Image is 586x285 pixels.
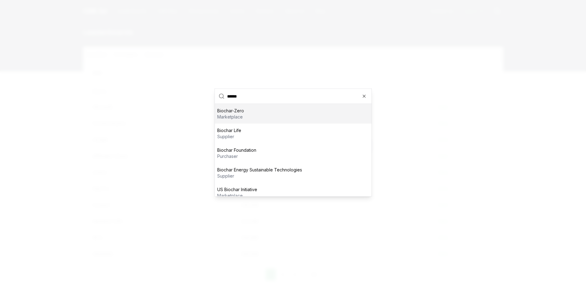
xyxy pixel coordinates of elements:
p: purchaser [217,153,256,159]
p: Biochar Life [217,127,241,134]
p: supplier [217,134,241,140]
p: US Biochar Initiative [217,187,257,193]
p: Biochar-Zero [217,108,244,114]
p: Biochar Foundation [217,147,256,153]
p: supplier [217,173,302,179]
p: marketplace [217,114,244,120]
p: marketplace [217,193,257,199]
p: Biochar Energy Sustainable Technologies [217,167,302,173]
